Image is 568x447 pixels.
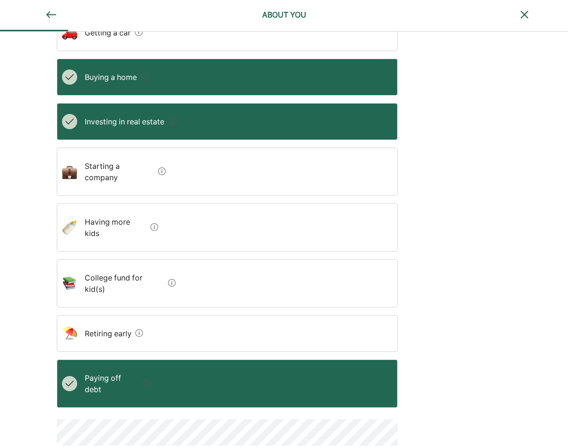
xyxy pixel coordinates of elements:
[77,108,165,135] div: Investing in real estate
[77,264,164,302] div: College fund for kid(s)
[77,19,131,46] div: Getting a car
[77,64,138,90] div: Buying a home
[77,365,140,403] div: Paying off debt
[203,9,365,20] div: ABOUT YOU
[77,320,132,347] div: Retiring early
[77,209,147,246] div: Having more kids
[77,153,154,191] div: Starting a company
